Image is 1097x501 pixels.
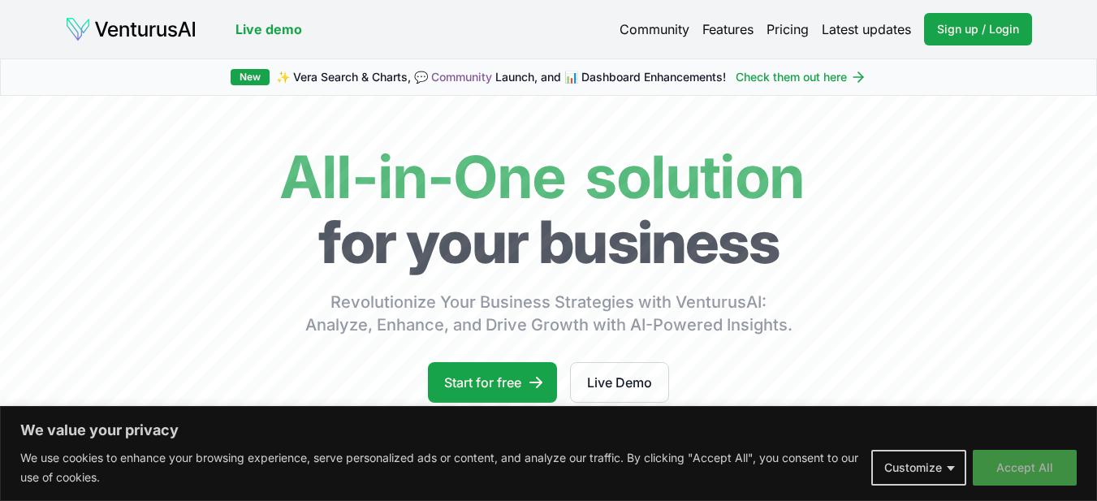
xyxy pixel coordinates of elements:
[231,69,270,85] div: New
[973,450,1077,486] button: Accept All
[276,69,726,85] span: ✨ Vera Search & Charts, 💬 Launch, and 📊 Dashboard Enhancements!
[924,13,1032,45] a: Sign up / Login
[736,69,866,85] a: Check them out here
[65,16,197,42] img: logo
[767,19,809,39] a: Pricing
[822,19,911,39] a: Latest updates
[235,19,302,39] a: Live demo
[20,448,859,487] p: We use cookies to enhance your browsing experience, serve personalized ads or content, and analyz...
[702,19,754,39] a: Features
[20,421,1077,440] p: We value your privacy
[570,362,669,403] a: Live Demo
[620,19,689,39] a: Community
[428,362,557,403] a: Start for free
[871,450,966,486] button: Customize
[937,21,1019,37] span: Sign up / Login
[431,70,492,84] a: Community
